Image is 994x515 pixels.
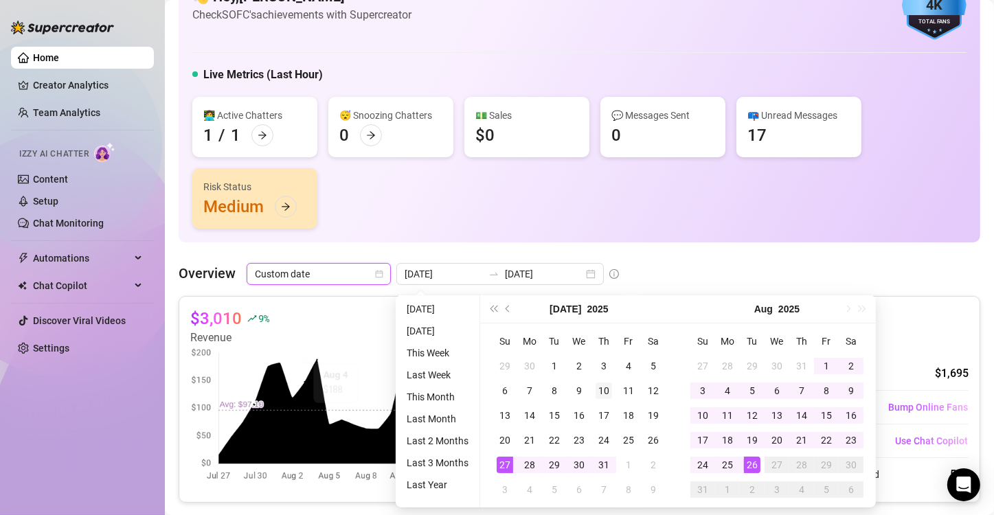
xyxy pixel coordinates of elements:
td: 2025-08-09 [641,477,666,502]
div: 2 [843,358,859,374]
td: 2025-07-27 [493,453,517,477]
td: 2025-09-04 [789,477,814,502]
span: arrow-right [258,130,267,140]
div: 0 [611,124,621,146]
div: 30 [769,358,785,374]
div: 16 [843,407,859,424]
div: 💬 Messages Sent [611,108,714,123]
div: 31 [793,358,810,374]
div: 6 [843,481,859,498]
div: 😴 Snoozing Chatters [339,108,442,123]
td: 2025-08-20 [765,428,789,453]
div: 9 [645,481,662,498]
td: 2025-08-05 [740,378,765,403]
div: 22 [818,432,835,448]
div: 5 [744,382,760,399]
div: 26 [645,432,662,448]
div: 30 [571,457,587,473]
button: Choose a year [587,295,609,323]
th: Su [493,329,517,354]
div: 25 [620,432,637,448]
td: 2025-07-14 [517,403,542,428]
div: 571 [950,466,969,483]
div: 29 [546,457,563,473]
div: 📪 Unread Messages [747,108,850,123]
td: 2025-07-18 [616,403,641,428]
td: 2025-08-24 [690,453,715,477]
th: Su [690,329,715,354]
span: swap-right [488,268,499,279]
div: 29 [497,358,513,374]
td: 2025-07-28 [715,354,740,378]
th: We [567,329,591,354]
td: 2025-08-04 [715,378,740,403]
td: 2025-07-30 [567,453,591,477]
td: 2025-06-29 [493,354,517,378]
div: 30 [521,358,538,374]
div: 👩‍💻 Active Chatters [203,108,306,123]
div: Open Intercom Messenger [947,468,980,501]
div: 31 [694,481,711,498]
td: 2025-07-24 [591,428,616,453]
a: Team Analytics [33,107,100,118]
a: Setup [33,196,58,207]
button: Use Chat Copilot [894,430,969,452]
span: Use Chat Copilot [895,435,968,446]
div: 2 [744,481,760,498]
td: 2025-07-13 [493,403,517,428]
a: Creator Analytics [33,74,143,96]
div: 28 [793,457,810,473]
div: 21 [793,432,810,448]
div: 7 [521,382,538,399]
div: 3 [497,481,513,498]
div: 27 [497,457,513,473]
li: Last Year [401,477,474,493]
div: 15 [818,407,835,424]
img: AI Chatter [94,142,115,162]
th: Sa [641,329,666,354]
td: 2025-07-30 [765,354,789,378]
div: $0 [475,124,495,146]
img: logo-BBDzfeDw.svg [11,21,114,34]
span: Izzy AI Chatter [19,148,89,161]
div: 3 [694,382,711,399]
a: Home [33,52,59,63]
div: 10 [596,382,612,399]
td: 2025-08-23 [839,428,863,453]
td: 2025-07-29 [740,354,765,378]
div: 17 [747,124,767,146]
div: 27 [694,358,711,374]
li: [DATE] [401,323,474,339]
div: 5 [546,481,563,498]
div: 9 [843,382,859,399]
td: 2025-08-07 [789,378,814,403]
div: 1 [719,481,736,498]
td: 2025-08-30 [839,453,863,477]
div: 13 [497,407,513,424]
div: 15 [546,407,563,424]
li: Last Month [401,411,474,427]
td: 2025-07-29 [542,453,567,477]
div: 9 [571,382,587,399]
td: 2025-08-27 [765,453,789,477]
td: 2025-07-02 [567,354,591,378]
span: arrow-right [366,130,376,140]
div: 1 [546,358,563,374]
div: 27 [769,457,785,473]
div: 19 [744,432,760,448]
td: 2025-08-11 [715,403,740,428]
div: 1 [203,124,213,146]
th: Tu [740,329,765,354]
div: 8 [546,382,563,399]
div: 10 [694,407,711,424]
td: 2025-08-13 [765,403,789,428]
div: 17 [596,407,612,424]
article: $3,010 [190,308,242,330]
td: 2025-08-03 [493,477,517,502]
div: 1 [620,457,637,473]
div: 18 [620,407,637,424]
td: 2025-07-04 [616,354,641,378]
div: 4 [793,481,810,498]
td: 2025-07-17 [591,403,616,428]
div: 6 [497,382,513,399]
